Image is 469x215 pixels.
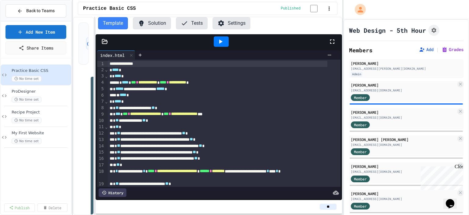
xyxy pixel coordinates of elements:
[351,109,456,115] div: [PERSON_NAME]
[351,197,456,201] div: [EMAIL_ADDRESS][DOMAIN_NAME]
[97,105,105,111] div: 8
[351,115,456,120] div: [EMAIL_ADDRESS][DOMAIN_NAME]
[442,46,464,53] button: Grades
[97,118,105,124] div: 10
[97,73,105,80] div: 3
[351,164,456,169] div: [PERSON_NAME]
[436,46,439,53] span: |
[98,17,128,29] button: Template
[419,46,434,53] button: Add
[349,26,426,35] h1: Web Design - 5th Hour
[97,80,105,86] div: 4
[12,117,42,123] span: No time set
[97,181,105,187] div: 19
[97,149,105,156] div: 15
[281,5,325,12] div: Content is published and visible to students
[351,169,456,174] div: [EMAIL_ADDRESS][DOMAIN_NAME]
[133,17,171,29] button: Solution
[2,2,42,39] div: Chat with us now!Close
[354,122,367,128] span: Member
[351,88,456,93] div: [EMAIL_ADDRESS][DOMAIN_NAME]
[351,66,462,71] div: [EMAIL_ADDRESS][PERSON_NAME][DOMAIN_NAME]
[97,143,105,150] div: 14
[12,89,70,94] span: ProDesigner
[213,17,250,29] button: Settings
[97,137,105,143] div: 13
[105,67,108,72] span: Fold line
[354,149,367,154] span: Member
[97,50,135,60] div: index.html
[12,97,42,102] span: No time set
[5,25,66,39] a: Add New Item
[105,99,108,104] span: Fold line
[83,5,136,12] span: Practice Basic CSS
[105,74,108,79] span: Fold line
[97,162,105,169] div: 17
[354,95,367,100] span: Member
[354,176,367,182] span: Member
[12,138,42,144] span: No time set
[97,156,105,162] div: 16
[351,72,362,77] div: Admin
[351,82,456,88] div: [PERSON_NAME]
[12,68,70,73] span: Practice Basic CSS
[418,164,463,190] iframe: chat widget
[349,46,373,54] h2: Members
[97,111,105,118] div: 9
[176,17,208,29] button: Tests
[37,203,68,212] a: Delete
[105,124,108,129] span: Fold line
[26,8,55,14] span: Back to Teams
[351,61,462,66] div: [PERSON_NAME]
[12,76,42,82] span: No time set
[97,61,105,67] div: 1
[97,67,105,73] div: 2
[303,5,325,12] input: publish toggle
[443,191,463,209] iframe: chat widget
[97,98,105,105] div: 7
[97,124,105,130] div: 11
[354,203,367,209] span: Member
[5,41,66,54] a: Share Items
[97,130,105,137] div: 12
[97,92,105,99] div: 6
[97,86,105,92] div: 5
[4,203,35,212] a: Publish
[99,188,126,197] div: History
[97,52,128,58] div: index.html
[351,143,456,147] div: [EMAIL_ADDRESS][DOMAIN_NAME]
[12,110,70,115] span: Recipe Project
[97,169,105,181] div: 18
[281,6,301,11] span: Published
[351,137,456,142] div: [PERSON_NAME] [PERSON_NAME]
[428,25,439,36] button: Assignment Settings
[348,2,367,17] div: My Account
[5,4,66,17] button: Back to Teams
[351,191,456,196] div: [PERSON_NAME]
[12,131,70,136] span: My First Website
